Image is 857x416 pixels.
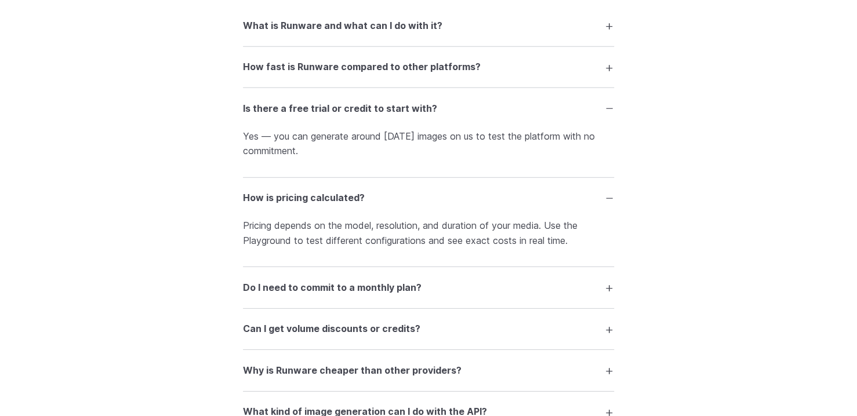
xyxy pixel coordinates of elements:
h3: What is Runware and what can I do with it? [243,19,442,34]
h3: How fast is Runware compared to other platforms? [243,60,481,75]
summary: Why is Runware cheaper than other providers? [243,359,614,381]
p: Pricing depends on the model, resolution, and duration of your media. Use the Playground to test ... [243,218,614,248]
h3: Do I need to commit to a monthly plan? [243,280,422,295]
summary: How fast is Runware compared to other platforms? [243,56,614,78]
p: Yes — you can generate around [DATE] images on us to test the platform with no commitment. [243,129,614,159]
summary: Do I need to commit to a monthly plan? [243,276,614,298]
h3: How is pricing calculated? [243,191,365,206]
summary: What is Runware and what can I do with it? [243,14,614,37]
h3: Is there a free trial or credit to start with? [243,101,437,116]
h3: Can I get volume discounts or credits? [243,322,420,337]
summary: How is pricing calculated? [243,187,614,209]
summary: Is there a free trial or credit to start with? [243,97,614,119]
summary: Can I get volume discounts or credits? [243,318,614,340]
h3: Why is Runware cheaper than other providers? [243,363,462,378]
